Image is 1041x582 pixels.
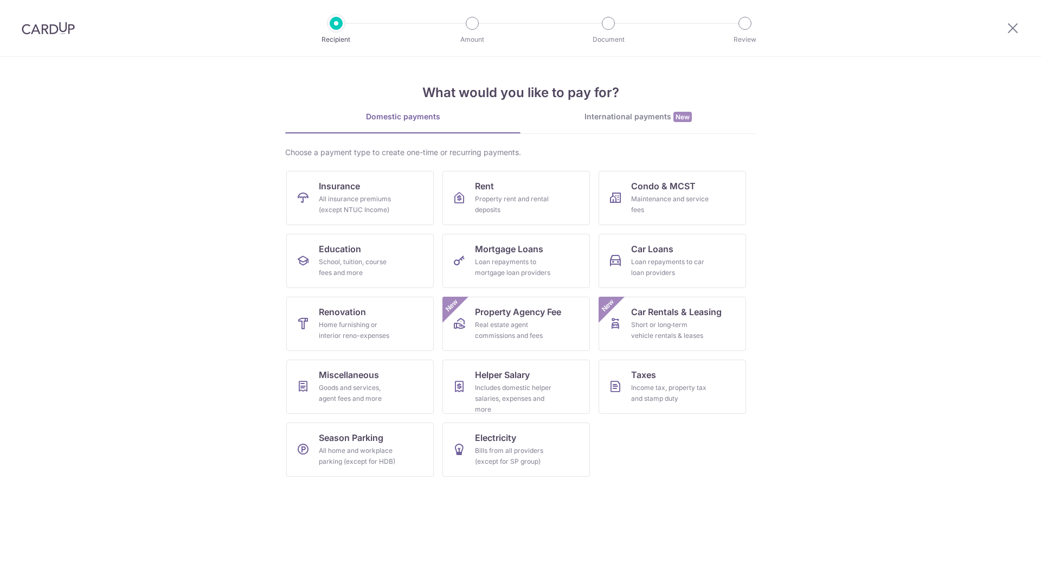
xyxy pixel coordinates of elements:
span: Car Loans [631,242,673,255]
span: Property Agency Fee [475,305,561,318]
h4: What would you like to pay for? [285,83,756,103]
span: New [443,297,461,315]
span: Mortgage Loans [475,242,543,255]
div: Includes domestic helper salaries, expenses and more [475,382,553,415]
span: Electricity [475,431,516,444]
a: RenovationHome furnishing or interior reno-expenses [286,297,434,351]
div: Home furnishing or interior reno-expenses [319,319,397,341]
div: Goods and services, agent fees and more [319,382,397,404]
a: ElectricityBills from all providers (except for SP group) [442,423,590,477]
a: Property Agency FeeReal estate agent commissions and feesNew [442,297,590,351]
p: Recipient [296,34,376,45]
div: Property rent and rental deposits [475,194,553,215]
span: New [599,297,617,315]
span: Taxes [631,368,656,381]
p: Amount [432,34,512,45]
a: Helper SalaryIncludes domestic helper salaries, expenses and more [442,360,590,414]
a: Season ParkingAll home and workplace parking (except for HDB) [286,423,434,477]
span: New [673,112,692,122]
div: Domestic payments [285,111,520,122]
a: Condo & MCSTMaintenance and service fees [599,171,746,225]
a: Car LoansLoan repayments to car loan providers [599,234,746,288]
a: MiscellaneousGoods and services, agent fees and more [286,360,434,414]
a: RentProperty rent and rental deposits [442,171,590,225]
div: Income tax, property tax and stamp duty [631,382,709,404]
a: InsuranceAll insurance premiums (except NTUC Income) [286,171,434,225]
a: TaxesIncome tax, property tax and stamp duty [599,360,746,414]
span: Season Parking [319,431,383,444]
div: Loan repayments to mortgage loan providers [475,257,553,278]
span: Condo & MCST [631,180,696,193]
div: Maintenance and service fees [631,194,709,215]
div: School, tuition, course fees and more [319,257,397,278]
a: Mortgage LoansLoan repayments to mortgage loan providers [442,234,590,288]
p: Document [568,34,648,45]
div: All home and workplace parking (except for HDB) [319,445,397,467]
a: EducationSchool, tuition, course fees and more [286,234,434,288]
span: Rent [475,180,494,193]
img: CardUp [22,22,75,35]
a: Car Rentals & LeasingShort or long‑term vehicle rentals & leasesNew [599,297,746,351]
p: Review [705,34,785,45]
span: Miscellaneous [319,368,379,381]
div: Choose a payment type to create one-time or recurring payments. [285,147,756,158]
span: Education [319,242,361,255]
div: Bills from all providers (except for SP group) [475,445,553,467]
span: Car Rentals & Leasing [631,305,722,318]
span: Helper Salary [475,368,530,381]
div: Loan repayments to car loan providers [631,257,709,278]
div: International payments [520,111,756,123]
div: Short or long‑term vehicle rentals & leases [631,319,709,341]
div: Real estate agent commissions and fees [475,319,553,341]
iframe: Opens a widget where you can find more information [972,549,1030,577]
span: Renovation [319,305,366,318]
span: Insurance [319,180,360,193]
div: All insurance premiums (except NTUC Income) [319,194,397,215]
